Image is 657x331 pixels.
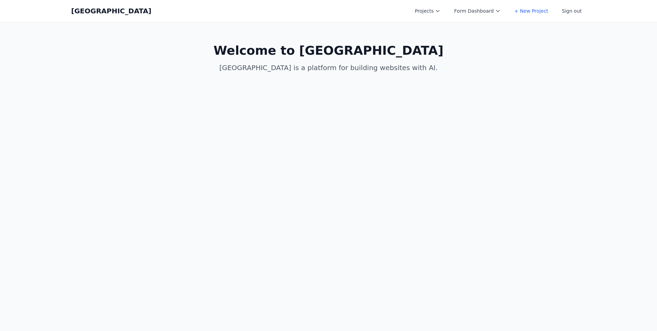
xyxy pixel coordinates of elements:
a: [GEOGRAPHIC_DATA] [71,6,151,16]
button: Sign out [558,5,586,17]
button: Projects [411,5,445,17]
button: Form Dashboard [450,5,505,17]
a: + New Project [510,5,552,17]
p: [GEOGRAPHIC_DATA] is a platform for building websites with AI. [197,63,460,72]
h1: Welcome to [GEOGRAPHIC_DATA] [197,44,460,57]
